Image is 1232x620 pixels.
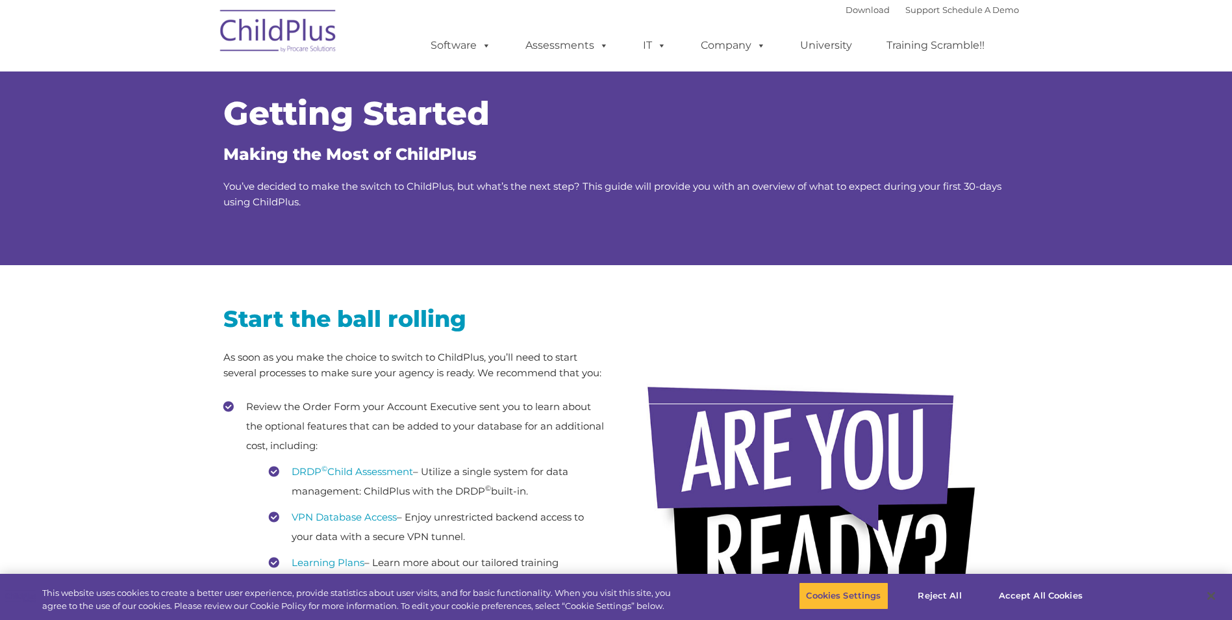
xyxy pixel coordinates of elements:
[942,5,1019,15] a: Schedule A Demo
[292,556,364,569] a: Learning Plans
[899,582,981,610] button: Reject All
[321,464,327,473] sup: ©
[485,484,491,493] sup: ©
[992,582,1090,610] button: Accept All Cookies
[292,511,397,523] a: VPN Database Access
[905,5,940,15] a: Support
[269,508,607,547] li: – Enjoy unrestricted backend access to your data with a secure VPN tunnel.
[799,582,888,610] button: Cookies Settings
[292,465,413,478] a: DRDP©Child Assessment
[846,5,1019,15] font: |
[42,587,677,612] div: This website uses cookies to create a better user experience, provide statistics about user visit...
[846,5,890,15] a: Download
[223,304,607,333] h2: Start the ball rolling
[269,462,607,501] li: – Utilize a single system for data management: ChildPlus with the DRDP built-in.
[418,32,504,58] a: Software
[630,32,679,58] a: IT
[874,32,998,58] a: Training Scramble!!
[512,32,622,58] a: Assessments
[223,350,607,381] p: As soon as you make the choice to switch to ChildPlus, you’ll need to start several processes to ...
[214,1,344,66] img: ChildPlus by Procare Solutions
[223,180,1001,208] span: You’ve decided to make the switch to ChildPlus, but what’s the next step? This guide will provide...
[787,32,865,58] a: University
[1197,582,1226,610] button: Close
[223,144,477,164] span: Making the Most of ChildPlus
[223,94,490,133] span: Getting Started
[688,32,779,58] a: Company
